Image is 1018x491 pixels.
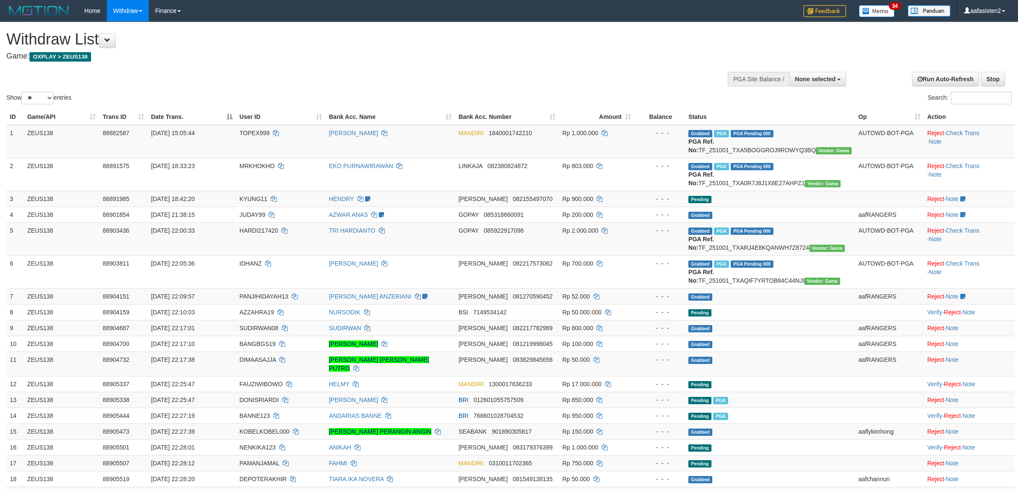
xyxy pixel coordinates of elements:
[151,396,195,403] span: [DATE] 22:25:47
[685,125,855,158] td: TF_251001_TXA5BOGGROJ9ROWYQ3BQ
[24,376,100,392] td: ZEUS138
[239,211,265,218] span: JUDAY99
[924,222,1015,255] td: · ·
[329,293,411,300] a: [PERSON_NAME] ANZERIANI
[924,439,1015,455] td: · ·
[24,320,100,336] td: ZEUS138
[688,212,712,219] span: Grabbed
[6,52,670,61] h4: Game:
[688,341,712,348] span: Grabbed
[688,357,712,364] span: Grabbed
[795,76,835,83] span: None selected
[855,423,924,439] td: aaflykimhong
[103,444,129,451] span: 88905501
[562,381,602,387] span: Rp 17.000.000
[859,5,895,17] img: Button%20Memo.svg
[562,130,598,136] span: Rp 1.000.000
[946,211,959,218] a: Note
[24,336,100,352] td: ZEUS138
[24,439,100,455] td: ZEUS138
[688,269,714,284] b: PGA Ref. No:
[928,92,1012,104] label: Search:
[513,293,552,300] span: Copy 081270590452 to clipboard
[927,428,944,435] a: Reject
[638,195,682,203] div: - - -
[151,163,195,169] span: [DATE] 18:33:23
[924,423,1015,439] td: ·
[688,444,711,452] span: Pending
[239,444,276,451] span: NENKIKA123
[329,195,354,202] a: HENDRY
[946,340,959,347] a: Note
[714,228,729,235] span: Marked by aafsreyleap
[688,171,714,186] b: PGA Ref. No:
[103,195,129,202] span: 88891985
[458,412,468,419] span: BRI
[946,325,959,331] a: Note
[239,227,278,234] span: HARDI217420
[927,412,942,419] a: Verify
[6,4,71,17] img: MOTION_logo.png
[103,163,129,169] span: 88891575
[924,376,1015,392] td: · ·
[855,320,924,336] td: aafRANGERS
[688,130,712,137] span: Grabbed
[103,356,129,363] span: 88904732
[789,72,846,86] button: None selected
[855,109,924,125] th: Op: activate to sort column ascending
[239,325,278,331] span: SUDIRWAN08
[513,260,552,267] span: Copy 082217573062 to clipboard
[458,428,487,435] span: SEABANK
[239,412,270,419] span: BANNE123
[946,227,980,234] a: Check Trans
[927,381,942,387] a: Verify
[30,52,91,62] span: OXPLAY > ZEUS138
[929,171,942,178] a: Note
[151,412,195,419] span: [DATE] 22:27:19
[685,222,855,255] td: TF_251001_TXARJ4E8KQANWH7Z8724
[239,356,276,363] span: DIMAASAJJA
[513,356,552,363] span: Copy 083829845656 to clipboard
[151,325,195,331] span: [DATE] 22:17:01
[638,340,682,348] div: - - -
[239,340,276,347] span: BANGBGS19
[562,195,593,202] span: Rp 900.000
[927,476,944,482] a: Reject
[329,444,351,451] a: ANIKAH
[688,397,711,404] span: Pending
[562,163,593,169] span: Rp 803.000
[924,408,1015,423] td: · ·
[151,356,195,363] span: [DATE] 22:17:38
[688,293,712,301] span: Grabbed
[151,260,195,267] span: [DATE] 22:05:36
[714,130,729,137] span: Marked by aafnoeunsreypich
[21,92,53,104] select: Showentries
[103,293,129,300] span: 88904151
[638,396,682,404] div: - - -
[562,227,598,234] span: Rp 2.000.000
[638,355,682,364] div: - - -
[962,412,975,419] a: Note
[638,380,682,388] div: - - -
[638,129,682,137] div: - - -
[473,309,507,316] span: Copy 7149534142 to clipboard
[924,320,1015,336] td: ·
[513,340,552,347] span: Copy 081219998045 to clipboard
[6,423,24,439] td: 15
[728,72,789,86] div: PGA Site Balance /
[946,195,959,202] a: Note
[924,255,1015,288] td: · ·
[489,130,532,136] span: Copy 1840001742210 to clipboard
[329,163,393,169] a: EKO PURNAWIRAWAN
[24,222,100,255] td: ZEUS138
[981,72,1005,86] a: Stop
[855,125,924,158] td: AUTOWD-BOT-PGA
[731,163,773,170] span: PGA Pending
[562,444,598,451] span: Rp 1.000.000
[638,324,682,332] div: - - -
[6,207,24,222] td: 4
[6,392,24,408] td: 13
[562,396,593,403] span: Rp 850.000
[713,413,728,420] span: Marked by aaftrukkakada
[24,191,100,207] td: ZEUS138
